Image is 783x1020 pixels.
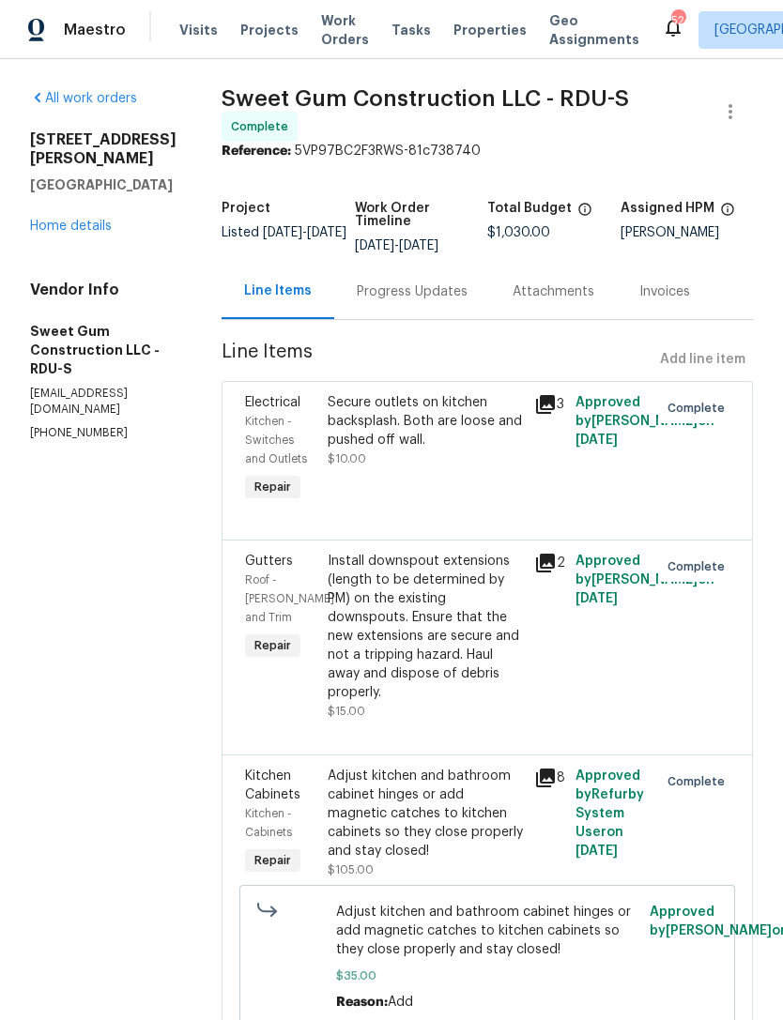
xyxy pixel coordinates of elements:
h5: Total Budget [487,202,572,215]
span: [DATE] [307,226,346,239]
span: Electrical [245,396,300,409]
span: Approved by [PERSON_NAME] on [576,396,714,447]
span: Add [388,996,413,1009]
span: - [355,239,438,252]
span: Tasks [391,23,431,37]
div: 5VP97BC2F3RWS-81c738740 [222,142,753,160]
span: [DATE] [576,592,618,605]
span: Approved by [PERSON_NAME] on [576,555,714,605]
span: Gutters [245,555,293,568]
h2: [STREET_ADDRESS][PERSON_NAME] [30,130,177,168]
span: $105.00 [328,864,374,875]
div: 8 [534,767,564,789]
span: Reason: [336,996,388,1009]
span: Work Orders [321,11,369,49]
div: Progress Updates [357,282,468,301]
h5: Assigned HPM [621,202,714,215]
span: Approved by Refurby System User on [576,769,644,858]
span: Complete [668,557,732,576]
span: $1,030.00 [487,226,550,239]
span: [DATE] [355,239,394,252]
div: Line Items [244,282,312,300]
p: [PHONE_NUMBER] [30,425,177,441]
span: Complete [668,399,732,418]
span: Kitchen - Switches and Outlets [245,416,307,464]
span: [DATE] [576,434,618,447]
a: Home details [30,220,112,233]
p: [EMAIL_ADDRESS][DOMAIN_NAME] [30,386,177,418]
span: Projects [240,21,299,39]
span: $35.00 [336,967,639,985]
span: - [263,226,346,239]
h5: Project [222,202,270,215]
span: Kitchen Cabinets [245,769,300,801]
span: Repair [247,478,299,496]
span: Repair [247,636,299,655]
h4: Vendor Info [30,281,177,299]
span: Complete [231,117,296,136]
div: 3 [534,393,564,416]
span: The total cost of line items that have been proposed by Opendoor. This sum includes line items th... [577,202,592,226]
div: [PERSON_NAME] [621,226,754,239]
span: Complete [668,772,732,791]
span: Repair [247,851,299,870]
span: [DATE] [576,845,618,858]
a: All work orders [30,92,137,105]
div: Attachments [513,282,594,301]
div: 2 [534,552,564,574]
span: Properties [453,21,527,39]
b: Reference: [222,145,291,158]
span: Listed [222,226,346,239]
h5: Work Order Timeline [355,202,488,228]
span: $15.00 [328,706,365,717]
span: The hpm assigned to this work order. [720,202,735,226]
h5: Sweet Gum Construction LLC - RDU-S [30,322,177,378]
div: Secure outlets on kitchen backsplash. Both are loose and pushed off wall. [328,393,523,449]
span: Roof - [PERSON_NAME] and Trim [245,574,334,623]
span: Maestro [64,21,126,39]
span: [DATE] [399,239,438,252]
span: Geo Assignments [549,11,639,49]
div: Install downspout extensions (length to be determined by PM) on the existing downspouts. Ensure t... [328,552,523,702]
span: Adjust kitchen and bathroom cabinet hinges or add magnetic catches to kitchen cabinets so they cl... [336,903,639,959]
div: 52 [671,11,684,30]
span: Line Items [222,343,652,377]
span: Sweet Gum Construction LLC - RDU-S [222,87,629,110]
div: Adjust kitchen and bathroom cabinet hinges or add magnetic catches to kitchen cabinets so they cl... [328,767,523,860]
div: Invoices [639,282,690,301]
span: [DATE] [263,226,302,239]
h5: [GEOGRAPHIC_DATA] [30,175,177,194]
span: Visits [179,21,218,39]
span: Kitchen - Cabinets [245,808,292,838]
span: $10.00 [328,453,366,464]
